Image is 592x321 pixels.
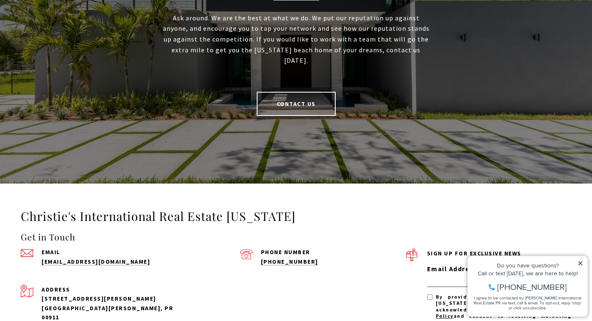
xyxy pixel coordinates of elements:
[34,39,103,47] span: [PHONE_NUMBER]
[261,258,318,265] a: call (939) 337-3000
[9,19,120,25] div: Do you have questions?
[21,208,571,224] h3: Christie's International Real Estate [US_STATE]
[10,51,118,67] span: I agree to be contacted by [PERSON_NAME] International Real Estate PR via text, call & email. To ...
[42,285,187,294] p: Address
[436,306,571,319] a: Privacy Policy - open in a new tab
[42,249,187,255] p: Email
[9,27,120,32] div: Call or text [DATE], we are here to help!
[427,249,572,258] p: Sign up for exclusive news
[21,230,406,244] h4: Get in Touch
[42,294,187,303] div: [STREET_ADDRESS][PERSON_NAME]
[42,304,173,321] span: [GEOGRAPHIC_DATA][PERSON_NAME], PR 00911
[427,264,572,274] label: Email Address
[42,258,150,265] a: send an email to admin@cirepr.com
[427,294,432,300] input: By providing Christie's Real Estate Puerto Rico your contact information, you acknowledge and agr...
[257,92,336,116] a: Contact Us
[161,13,431,66] p: Ask around. We are the best at what we do. We put our reputation up against anyone, and encourage...
[261,249,406,255] p: Phone Number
